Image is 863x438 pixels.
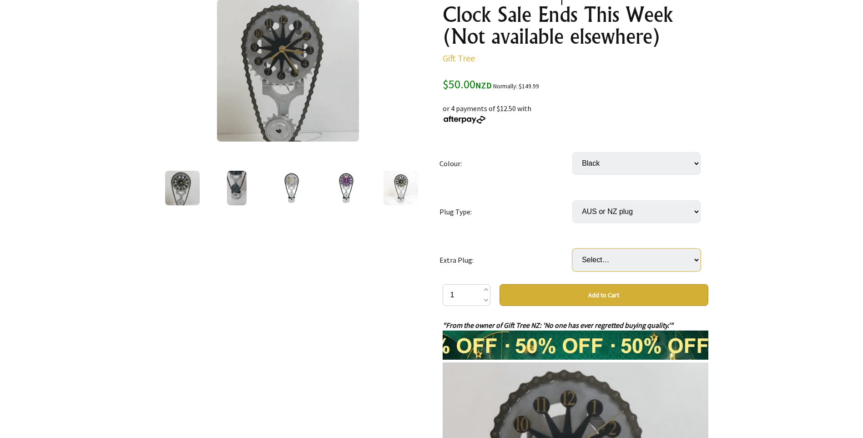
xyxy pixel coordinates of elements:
[500,284,708,306] button: Add to Cart
[443,116,486,124] img: Afterpay
[165,171,200,205] img: GiftTree NZ | USB Chain Clock Sale Ends This Week (Not available elsewhere)
[475,80,492,91] span: NZD
[443,92,708,125] div: or 4 payments of $12.50 with
[227,171,247,205] img: GiftTree NZ | USB Chain Clock Sale Ends This Week (Not available elsewhere)
[274,171,309,205] img: GiftTree NZ | USB Chain Clock Sale Ends This Week (Not available elsewhere)
[329,171,363,205] img: GiftTree NZ | USB Chain Clock Sale Ends This Week (Not available elsewhere)
[493,82,539,90] small: Normally: $149.99
[443,52,475,64] a: Gift Tree
[384,171,418,205] img: GiftTree NZ | USB Chain Clock Sale Ends This Week (Not available elsewhere)
[439,188,572,236] td: Plug Type:
[439,139,572,188] td: Colour:
[439,236,572,284] td: Extra Plug:
[443,76,492,92] span: $50.00
[443,321,673,330] em: "From the owner of Gift Tree NZ: 'No one has ever regretted buying quality.'"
